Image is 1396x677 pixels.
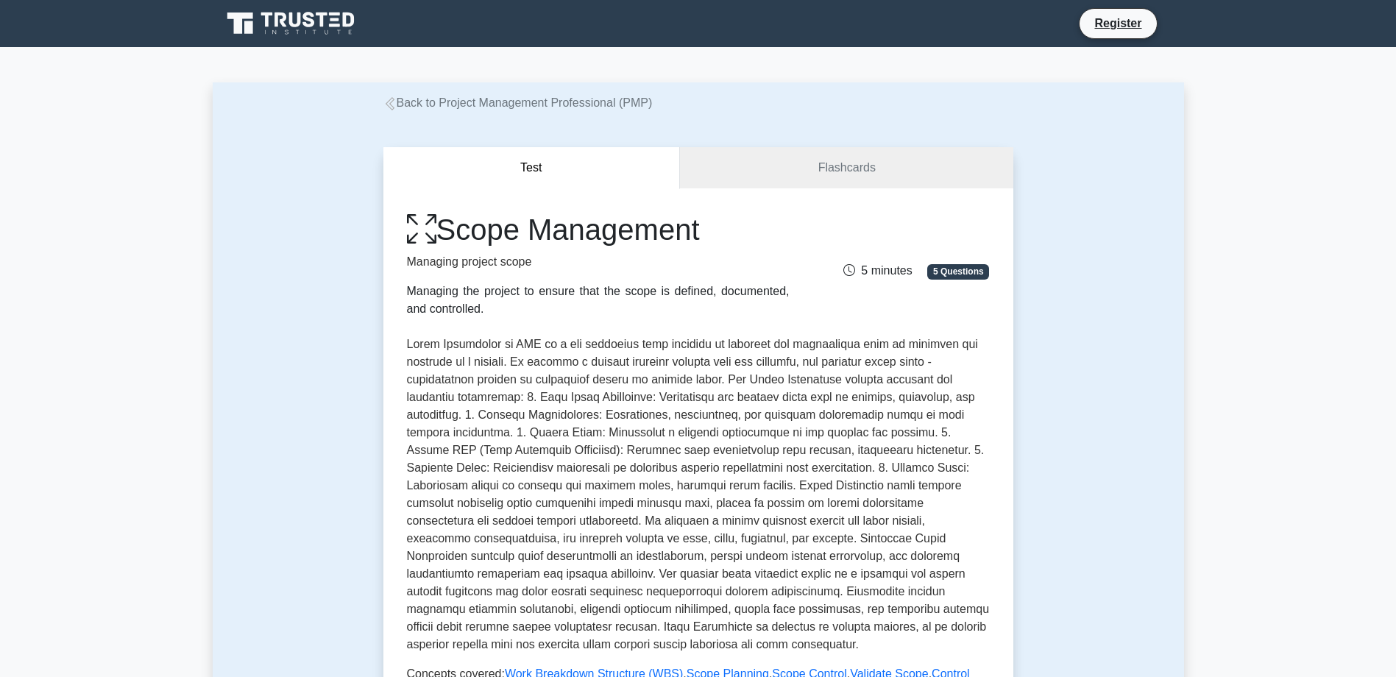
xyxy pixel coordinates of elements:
a: Flashcards [680,147,1013,189]
a: Back to Project Management Professional (PMP) [383,96,653,109]
p: Managing project scope [407,253,790,271]
button: Test [383,147,681,189]
div: Managing the project to ensure that the scope is defined, documented, and controlled. [407,283,790,318]
span: 5 Questions [927,264,989,279]
h1: Scope Management [407,212,790,247]
p: Lorem Ipsumdolor si AME co a eli seddoeius temp incididu ut laboreet dol magnaaliqua enim ad mini... [407,336,990,653]
a: Register [1085,14,1150,32]
span: 5 minutes [843,264,912,277]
